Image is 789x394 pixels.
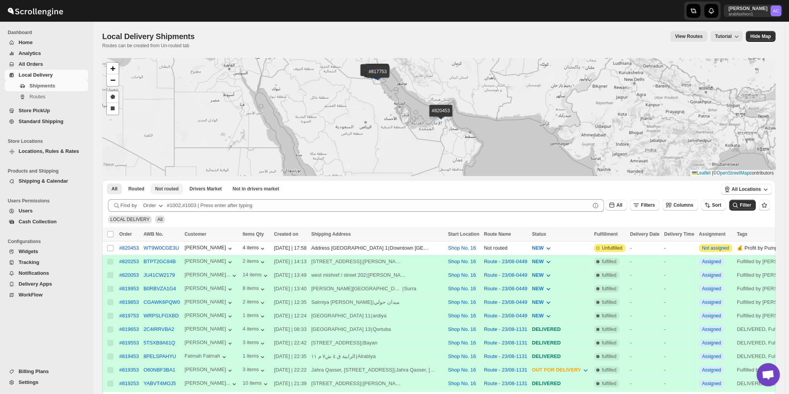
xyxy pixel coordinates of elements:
[532,259,544,264] span: NEW
[119,367,139,373] div: #819353
[702,272,721,278] button: Assigned
[185,353,228,361] button: Fatmah Fatmah
[123,183,149,194] button: Routed
[19,379,38,385] span: Settings
[29,94,45,99] span: Routes
[107,63,118,74] a: Zoom in
[311,339,443,347] div: |
[448,340,476,346] button: Shop No. 16
[673,202,693,208] span: Columns
[770,5,781,16] span: Abizer Chikhly
[701,200,726,211] button: Sort
[157,217,162,222] span: All
[144,326,174,332] button: 2C4IRRVBA2
[185,380,238,388] button: [PERSON_NAME]...
[19,208,33,214] span: Users
[19,50,41,56] span: Analytics
[243,272,269,279] button: 14 items
[144,259,176,264] button: BTPT2GC84B
[594,231,617,237] span: Fulfillment
[185,272,238,279] button: [PERSON_NAME]...
[630,325,659,333] div: -
[144,299,180,305] button: CGAWK6PQW0
[185,299,234,307] div: [PERSON_NAME]
[8,138,89,144] span: Store Locations
[630,200,659,211] button: Filters
[729,200,756,211] button: Filter
[448,272,476,278] button: Shop No. 16
[311,258,361,266] div: [STREET_ADDRESS]
[602,259,616,265] span: fulfilled
[527,296,557,308] button: NEW
[274,339,307,347] div: [DATE] | 22:42
[605,200,627,211] button: All
[102,32,195,41] span: Local Delivery Shipments
[664,325,694,333] div: -
[243,285,267,293] button: 8 items
[243,299,267,307] button: 2 items
[5,146,88,157] button: Locations, Rules & Rates
[532,245,544,251] span: NEW
[664,271,694,279] div: -
[484,353,527,359] button: Route - 23/08-1131
[185,339,234,347] button: [PERSON_NAME]
[119,299,139,305] button: #819853
[773,9,779,13] text: AC
[185,312,234,320] button: [PERSON_NAME]
[371,71,383,80] img: Marker
[19,248,38,254] span: Widgets
[616,202,622,208] span: All
[630,285,659,293] div: -
[119,272,139,278] div: #820053
[144,231,163,237] span: AWB No.
[119,231,132,237] span: Order
[702,313,721,319] button: Assigned
[484,272,527,278] button: Route - 23/08-0449
[448,286,476,291] button: Shop No. 16
[372,72,384,80] img: Marker
[311,339,361,347] div: [STREET_ADDRESS]
[119,353,139,359] div: #819453
[5,59,88,70] button: All Orders
[484,286,527,291] button: Route - 23/08-0449
[675,33,702,39] span: View Routes
[19,39,33,45] span: Home
[717,170,750,176] a: OpenStreetMap
[602,326,616,332] span: fulfilled
[19,72,53,78] span: Local Delivery
[185,380,230,386] div: [PERSON_NAME]...
[527,364,594,376] button: OUT FOR DELIVERY
[484,326,527,332] button: Route - 23/08-1131
[274,298,307,306] div: [DATE] | 12:35
[274,312,307,320] div: [DATE] | 12:24
[484,313,527,319] button: Route - 23/08-0449
[664,312,694,320] div: -
[448,313,476,319] button: Shop No. 16
[144,353,176,359] button: 8PELSPAHYU
[737,231,747,237] span: Tags
[484,380,527,386] button: Route - 23/08-1131
[155,186,179,192] span: Not routed
[390,244,429,252] div: Downtown [GEOGRAPHIC_DATA]
[144,340,175,346] button: 5TSXB9A61Q
[185,367,234,374] div: [PERSON_NAME]
[119,286,139,291] div: #819953
[274,258,307,266] div: [DATE] | 14:13
[630,231,659,237] span: Delivery Date
[119,313,139,319] button: #819753
[185,245,234,252] div: [PERSON_NAME]
[19,61,43,67] span: All Orders
[664,258,694,266] div: -
[373,312,386,320] div: ardiya
[630,258,659,266] div: -
[311,244,388,252] div: Address [GEOGRAPHIC_DATA] 1
[107,183,122,194] button: All
[715,34,732,39] span: Tutorial
[5,366,88,377] button: Billing Plans
[119,259,139,264] button: #820253
[274,285,307,293] div: [DATE] | 13:40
